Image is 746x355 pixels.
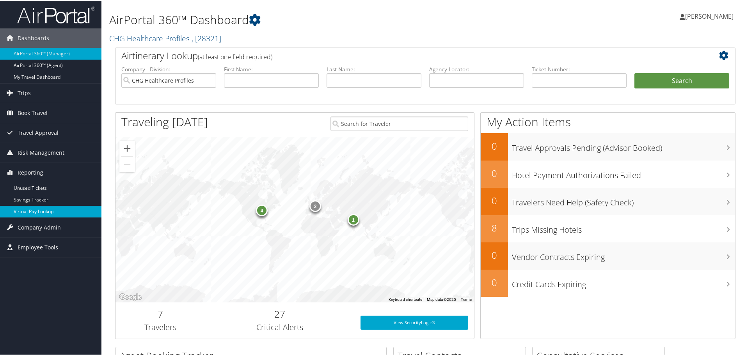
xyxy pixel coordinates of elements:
h2: 0 [481,166,508,179]
a: 0Vendor Contracts Expiring [481,242,735,269]
h2: 0 [481,248,508,261]
label: Company - Division: [121,65,216,72]
a: Terms (opens in new tab) [461,297,472,301]
h3: Travel Approvals Pending (Advisor Booked) [512,138,735,153]
span: Risk Management [18,142,64,162]
img: Google [117,291,143,302]
label: Agency Locator: [429,65,524,72]
span: [PERSON_NAME] [685,11,734,20]
span: Book Travel [18,102,48,122]
a: CHG Healthcare Profiles [109,32,221,43]
a: 0Hotel Payment Authorizations Failed [481,160,735,187]
div: 4 [256,204,268,215]
h3: Hotel Payment Authorizations Failed [512,165,735,180]
img: airportal-logo.png [17,5,95,23]
a: 8Trips Missing Hotels [481,214,735,242]
h3: Travelers [121,321,199,332]
button: Search [634,72,729,88]
a: Open this area in Google Maps (opens a new window) [117,291,143,302]
h2: 8 [481,221,508,234]
a: 0Travelers Need Help (Safety Check) [481,187,735,214]
h1: AirPortal 360™ Dashboard [109,11,531,27]
a: 0Travel Approvals Pending (Advisor Booked) [481,132,735,160]
h3: Critical Alerts [211,321,349,332]
span: Reporting [18,162,43,182]
h2: 0 [481,275,508,288]
span: (at least one field required) [198,52,272,60]
button: Zoom in [119,140,135,155]
h1: My Action Items [481,113,735,129]
label: Last Name: [327,65,421,72]
h2: 7 [121,307,199,320]
button: Keyboard shortcuts [389,296,422,302]
span: Map data ©2025 [427,297,456,301]
span: Trips [18,83,31,102]
label: Ticket Number: [532,65,627,72]
span: Dashboards [18,28,49,47]
input: Search for Traveler [330,116,468,130]
a: View SecurityLogic® [361,315,468,329]
h3: Travelers Need Help (Safety Check) [512,193,735,207]
span: Company Admin [18,217,61,237]
h2: 0 [481,139,508,152]
div: 2 [309,200,321,211]
h3: Trips Missing Hotels [512,220,735,235]
span: Travel Approval [18,122,59,142]
button: Zoom out [119,156,135,171]
h3: Credit Cards Expiring [512,274,735,289]
a: 0Credit Cards Expiring [481,269,735,296]
span: Employee Tools [18,237,58,256]
label: First Name: [224,65,319,72]
h2: 0 [481,193,508,207]
h3: Vendor Contracts Expiring [512,247,735,262]
a: [PERSON_NAME] [680,4,741,27]
h2: Airtinerary Lookup [121,48,678,62]
div: 1 [347,213,359,224]
h1: Traveling [DATE] [121,113,208,129]
h2: 27 [211,307,349,320]
span: , [ 28321 ] [192,32,221,43]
